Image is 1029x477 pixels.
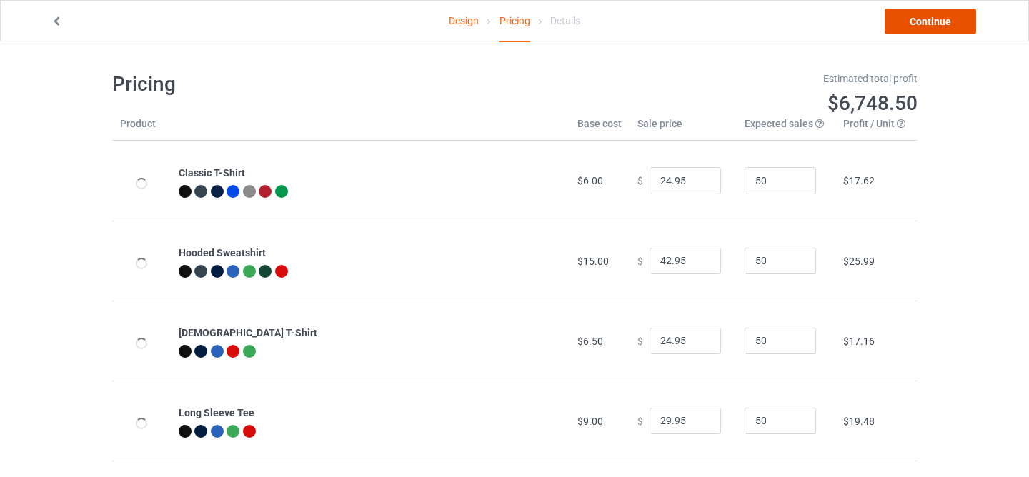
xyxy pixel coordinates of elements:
[577,336,603,347] span: $6.50
[843,175,875,186] span: $17.62
[179,407,254,418] b: Long Sleeve Tee
[885,9,976,34] a: Continue
[737,116,835,141] th: Expected sales
[835,116,917,141] th: Profit / Unit
[577,175,603,186] span: $6.00
[637,255,643,266] span: $
[112,71,505,97] h1: Pricing
[550,1,580,41] div: Details
[179,327,317,338] b: [DEMOGRAPHIC_DATA] T-Shirt
[843,256,875,267] span: $25.99
[827,91,918,115] span: $6,748.50
[843,336,875,347] span: $17.16
[179,247,266,258] b: Hooded Sweatshirt
[243,185,256,198] img: heather_texture.png
[637,415,643,426] span: $
[179,167,245,179] b: Classic T-Shirt
[449,1,479,41] a: Design
[637,335,643,346] span: $
[525,71,918,86] div: Estimated total profit
[112,116,171,141] th: Product
[577,416,603,427] span: $9.00
[570,116,630,141] th: Base cost
[577,256,609,267] span: $15.00
[630,116,737,141] th: Sale price
[637,175,643,186] span: $
[499,1,530,42] div: Pricing
[843,416,875,427] span: $19.48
